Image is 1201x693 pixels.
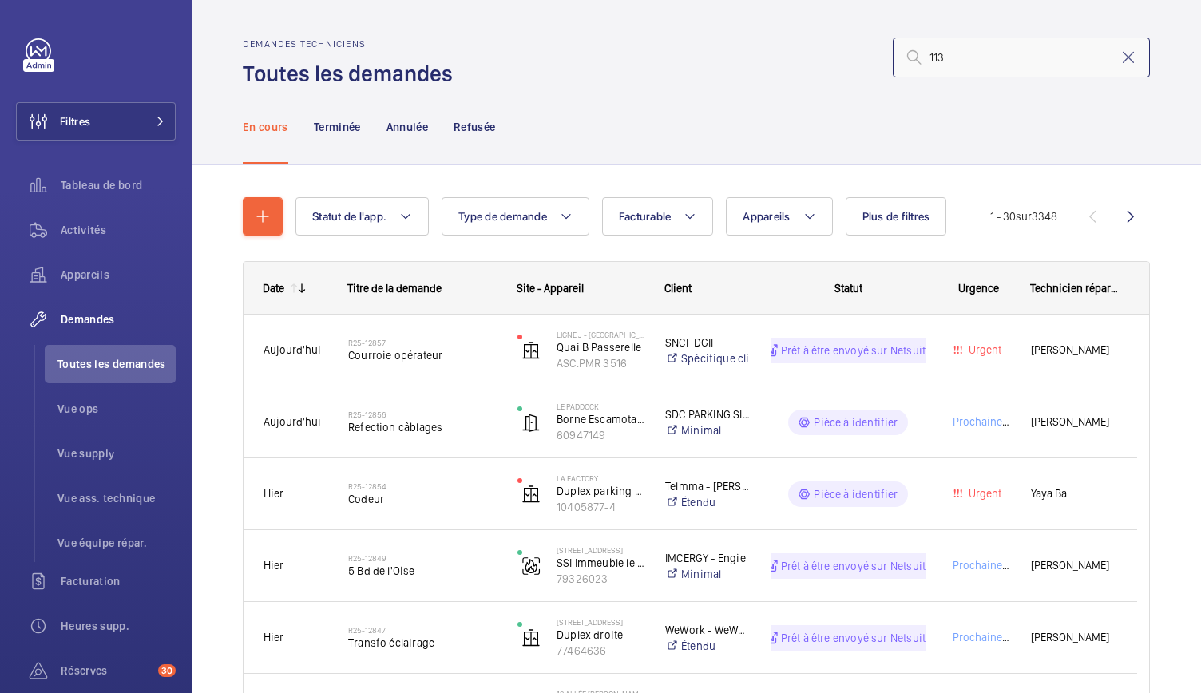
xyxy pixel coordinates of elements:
p: Ligne J - [GEOGRAPHIC_DATA] [557,330,644,339]
span: Transfo éclairage [348,635,497,651]
span: Facturation [61,573,176,589]
a: Minimal [665,566,750,582]
span: 30 [158,664,176,677]
p: SSI Immeuble le [GEOGRAPHIC_DATA] [557,555,644,571]
span: Aujourd'hui [264,415,321,428]
p: 77464636 [557,643,644,659]
span: Codeur [348,491,497,507]
div: Date [263,282,284,295]
a: Spécifique client [665,350,750,366]
span: Toutes les demandes [57,356,176,372]
span: Vue ass. technique [57,490,176,506]
p: Pièce à identifier [814,414,898,430]
span: Heures supp. [61,618,176,634]
span: Tableau de bord [61,177,176,193]
span: Prochaine visite [949,415,1031,428]
p: 10405877-4 [557,499,644,515]
img: fire_alarm.svg [521,556,541,576]
p: 60947149 [557,427,644,443]
img: elevator.svg [521,341,541,360]
span: Hier [264,631,283,643]
p: Annulée [386,119,428,135]
span: Prochaine visite [949,559,1031,572]
p: 79326023 [557,571,644,587]
span: Activités [61,222,176,238]
a: Étendu [665,638,750,654]
span: Type de demande [458,210,547,223]
span: [PERSON_NAME] [1031,413,1117,431]
span: Urgence [958,282,999,295]
h2: R25-12849 [348,553,497,563]
input: Chercher par numéro demande ou de devis [893,38,1150,77]
span: Facturable [619,210,672,223]
span: Client [664,282,692,295]
h2: R25-12857 [348,338,497,347]
p: SNCF DGIF [665,335,750,350]
p: WeWork - WeWork Exploitation [665,622,750,638]
h2: Demandes techniciens [243,38,462,49]
span: [PERSON_NAME] [1031,556,1117,575]
p: Pièce à identifier [814,486,898,502]
span: Hier [264,487,283,500]
span: Site - Appareil [517,282,584,295]
span: Plus de filtres [862,210,930,223]
p: Refusée [454,119,495,135]
span: Technicien réparateur [1030,282,1118,295]
p: Prêt à être envoyé sur Netsuite [781,343,932,358]
p: Prêt à être envoyé sur Netsuite [781,630,932,646]
span: Hier [264,559,283,572]
p: Borne Escamotable Livraison [557,411,644,427]
p: Le Paddock [557,402,644,411]
span: [PERSON_NAME] [1031,628,1117,647]
span: Aujourd'hui [264,343,321,356]
p: IMCERGY - Engie [665,550,750,566]
span: Titre de la demande [347,282,442,295]
p: Duplex droite [557,627,644,643]
span: Réserves [61,663,152,679]
span: sur [1016,210,1032,223]
a: Étendu [665,494,750,510]
button: Appareils [726,197,832,236]
span: Refection câblages [348,419,497,435]
button: Plus de filtres [846,197,947,236]
img: elevator.svg [521,485,541,504]
a: Minimal [665,422,750,438]
button: Type de demande [442,197,589,236]
p: ASC.PMR 3516 [557,355,644,371]
span: Filtres [60,113,90,129]
p: Duplex parking gauche [557,483,644,499]
img: elevator.svg [521,628,541,647]
button: Facturable [602,197,714,236]
span: Urgent [965,487,1001,500]
span: Appareils [743,210,790,223]
p: Quai B Passerelle [557,339,644,355]
p: La Factory [557,473,644,483]
h2: R25-12854 [348,481,497,491]
span: Statut [834,282,862,295]
span: Statut de l'app. [312,210,386,223]
p: SDC PARKING SILO, [STREET_ADDRESS] [665,406,750,422]
button: Filtres [16,102,176,141]
span: [PERSON_NAME] [1031,341,1117,359]
span: Vue ops [57,401,176,417]
span: 5 Bd de l'Oise [348,563,497,579]
p: Prêt à être envoyé sur Netsuite [781,558,932,574]
p: [STREET_ADDRESS] [557,545,644,555]
h2: R25-12856 [348,410,497,419]
p: Terminée [314,119,361,135]
span: Prochaine visite [949,631,1031,643]
span: Yaya Ba [1031,485,1117,503]
p: Telmma - [PERSON_NAME] [665,478,750,494]
p: [STREET_ADDRESS] [557,617,644,627]
span: Vue équipe répar. [57,535,176,551]
h1: Toutes les demandes [243,59,462,89]
span: Courroie opérateur [348,347,497,363]
span: Demandes [61,311,176,327]
button: Statut de l'app. [295,197,429,236]
img: automatic_door.svg [521,413,541,432]
p: En cours [243,119,288,135]
span: Vue supply [57,445,176,461]
span: Urgent [965,343,1001,356]
h2: R25-12847 [348,625,497,635]
span: Appareils [61,267,176,283]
